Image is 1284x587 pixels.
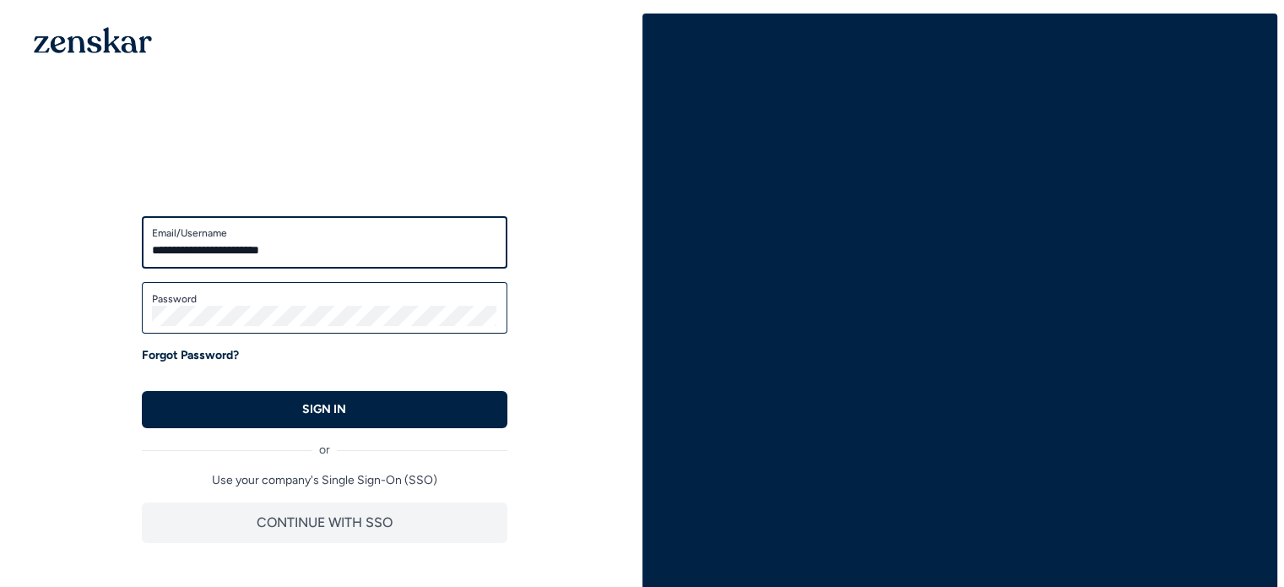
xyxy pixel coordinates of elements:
p: Use your company's Single Sign-On (SSO) [142,472,507,489]
img: 1OGAJ2xQqyY4LXKgY66KYq0eOWRCkrZdAb3gUhuVAqdWPZE9SRJmCz+oDMSn4zDLXe31Ii730ItAGKgCKgCCgCikA4Av8PJUP... [34,27,152,53]
p: SIGN IN [302,401,346,418]
button: CONTINUE WITH SSO [142,503,507,543]
button: SIGN IN [142,391,507,428]
label: Email/Username [152,226,497,240]
div: or [142,428,507,459]
label: Password [152,292,497,306]
a: Forgot Password? [142,347,239,364]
